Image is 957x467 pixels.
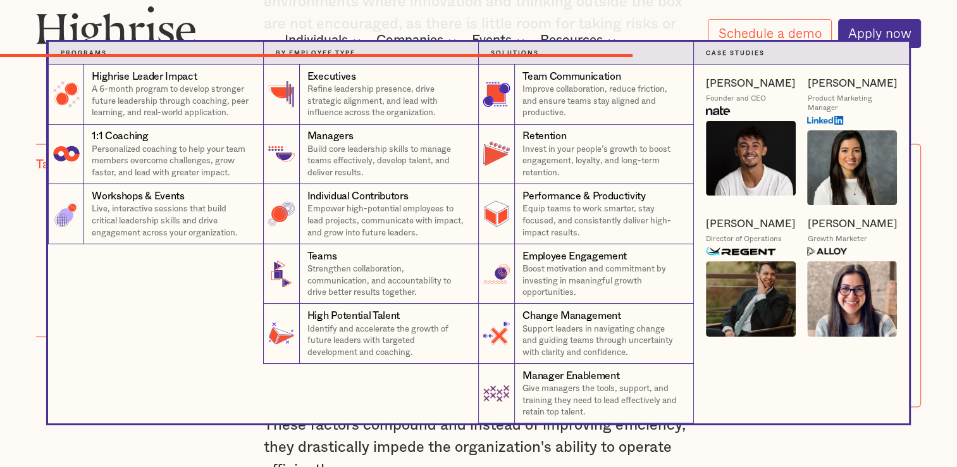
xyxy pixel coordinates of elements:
[307,129,353,144] div: Managers
[838,19,922,48] a: Apply now
[307,70,356,84] div: Executives
[307,309,400,323] div: High Potential Talent
[807,94,897,113] div: Product Marketing Manager
[540,33,603,48] div: Resources
[307,249,336,264] div: Teams
[807,77,897,90] a: [PERSON_NAME]
[478,125,693,185] a: RetentionInvest in your people’s growth to boost engagement, loyalty, and long-term retention.
[472,33,528,48] div: Events
[285,33,364,48] div: Individuals
[522,383,681,418] p: Give managers the tools, support, and training they need to lead effectively and retain top talent.
[92,84,251,119] p: A 6-month program to develop stronger future leadership through coaching, peer learning, and real...
[307,323,467,359] p: Identify and accelerate the growth of future leaders with targeted development and coaching.
[61,50,107,56] strong: Programs
[307,144,467,179] p: Build core leadership skills to manage teams effectively, develop talent, and deliver results.
[522,369,619,383] div: Manager Enablement
[472,33,512,48] div: Events
[92,203,251,239] p: Live, interactive sessions that build critical leadership skills and drive engagement across your...
[522,129,566,144] div: Retention
[307,84,467,119] p: Refine leadership presence, drive strategic alignment, and lead with influence across the organiz...
[522,189,646,204] div: Performance & Productivity
[522,203,681,239] p: Equip teams to work smarter, stay focused, and consistently deliver high-impact results.
[706,77,796,90] a: [PERSON_NAME]
[376,33,460,48] div: Companies
[478,65,693,125] a: Team CommunicationImprove collaboration, reduce friction, and ensure teams stay aligned and produ...
[522,263,681,299] p: Boost motivation and commitment by investing in meaningful growth opportunities.
[48,184,263,244] a: Workshops & EventsLive, interactive sessions that build critical leadership skills and drive enga...
[706,234,782,244] div: Director of Operations
[48,65,263,125] a: Highrise Leader ImpactA 6-month program to develop stronger future leadership through coaching, p...
[92,144,251,179] p: Personalized coaching to help your team members overcome challenges, grow faster, and lead with g...
[522,323,681,359] p: Support leaders in navigating change and guiding teams through uncertainty with clarity and confi...
[263,125,478,185] a: ManagersBuild core leadership skills to manage teams effectively, develop talent, and deliver res...
[263,244,478,304] a: TeamsStrengthen collaboration, communication, and accountability to drive better results together.
[522,249,627,264] div: Employee Engagement
[92,70,197,84] div: Highrise Leader Impact
[540,33,619,48] div: Resources
[478,244,693,304] a: Employee EngagementBoost motivation and commitment by investing in meaningful growth opportunities.
[307,263,467,299] p: Strengthen collaboration, communication, and accountability to drive better results together.
[706,217,796,231] a: [PERSON_NAME]
[522,309,621,323] div: Change Management
[522,84,681,119] p: Improve collaboration, reduce friction, and ensure teams stay aligned and productive.
[706,50,765,56] strong: Case Studies
[522,144,681,179] p: Invest in your people’s growth to boost engagement, loyalty, and long-term retention.
[807,217,897,231] a: [PERSON_NAME]
[92,189,184,204] div: Workshops & Events
[478,364,693,424] a: Manager EnablementGive managers the tools, support, and training they need to lead effectively an...
[522,70,621,84] div: Team Communication
[285,33,348,48] div: Individuals
[92,129,148,144] div: 1:1 Coaching
[36,6,196,54] img: Highrise logo
[307,203,467,239] p: Empower high-potential employees to lead projects, communicate with impact, and grow into future ...
[491,50,539,56] strong: Solutions
[376,33,443,48] div: Companies
[478,304,693,364] a: Change ManagementSupport leaders in navigating change and guiding teams through uncertainty with ...
[263,65,478,125] a: ExecutivesRefine leadership presence, drive strategic alignment, and lead with influence across t...
[478,184,693,244] a: Performance & ProductivityEquip teams to work smarter, stay focused, and consistently deliver hig...
[708,19,832,48] a: Schedule a demo
[48,125,263,185] a: 1:1 CoachingPersonalized coaching to help your team members overcome challenges, grow faster, and...
[276,50,355,56] strong: By Employee Type
[307,189,409,204] div: Individual Contributors
[263,304,478,364] a: High Potential TalentIdentify and accelerate the growth of future leaders with targeted developme...
[706,94,766,103] div: Founder and CEO
[807,234,867,244] div: Growth Marketer
[263,184,478,244] a: Individual ContributorsEmpower high-potential employees to lead projects, communicate with impact...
